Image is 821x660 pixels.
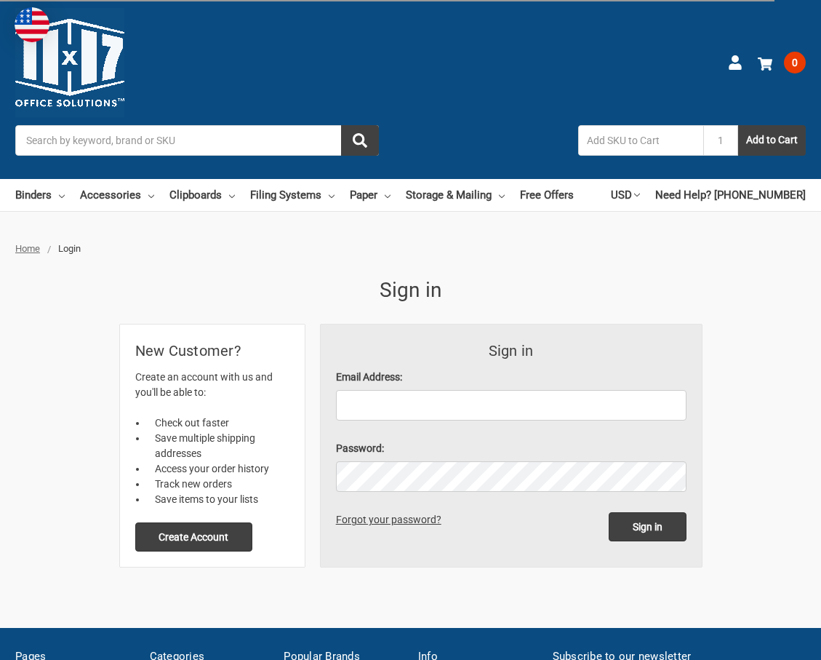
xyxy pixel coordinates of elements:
[655,179,806,211] a: Need Help? [PHONE_NUMBER]
[406,179,505,211] a: Storage & Mailing
[120,275,702,306] h1: Sign in
[147,431,289,461] li: Save multiple shipping addresses
[336,514,446,525] a: Forgot your password?
[350,179,391,211] a: Paper
[250,179,335,211] a: Filing Systems
[15,8,124,117] img: 11x17.com
[15,7,49,42] img: duty and tax information for United States
[15,243,40,254] a: Home
[609,512,686,541] input: Sign in
[135,370,289,400] p: Create an account with us and you'll be able to:
[147,461,289,477] li: Access your order history
[784,52,806,73] span: 0
[520,179,574,211] a: Free Offers
[15,179,65,211] a: Binders
[758,44,806,81] a: 0
[336,340,686,362] h3: Sign in
[147,492,289,507] li: Save items to your lists
[147,416,289,431] li: Check out faster
[336,370,686,385] label: Email Address:
[135,340,289,362] h2: New Customer?
[135,530,253,542] a: Create Account
[147,477,289,492] li: Track new orders
[578,125,703,156] input: Add SKU to Cart
[738,125,806,156] button: Add to Cart
[15,125,379,156] input: Search by keyword, brand or SKU
[58,243,81,254] span: Login
[336,441,686,456] label: Password:
[135,522,253,552] button: Create Account
[80,179,154,211] a: Accessories
[611,179,640,211] a: USD
[169,179,235,211] a: Clipboards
